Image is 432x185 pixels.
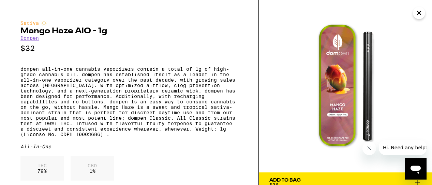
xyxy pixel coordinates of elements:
[413,7,425,19] button: Close
[405,158,427,180] iframe: Button to launch messaging window
[20,20,238,26] div: Sativa
[379,140,427,155] iframe: Message from company
[269,178,301,183] div: Add To Bag
[20,144,238,149] div: All-In-One
[20,27,238,35] h2: Mango Haze AIO - 1g
[41,20,47,26] img: sativaColor.svg
[38,163,47,168] p: THC
[362,141,376,155] iframe: Close message
[71,156,114,181] div: 1 %
[20,35,39,41] a: Dompen
[20,44,238,53] p: $32
[20,66,238,137] p: dompen all-in-one cannabis vaporizers contain a total of 1g of high-grade cannabis oil. dompen ha...
[20,156,64,181] div: 79 %
[88,163,97,168] p: CBD
[4,5,49,10] span: Hi. Need any help?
